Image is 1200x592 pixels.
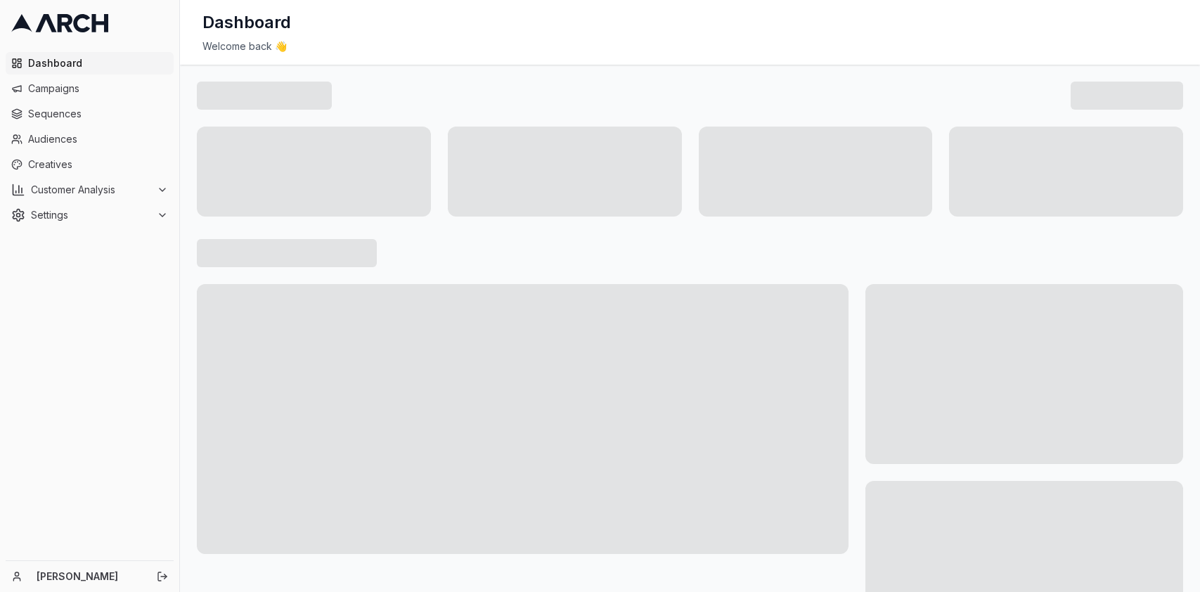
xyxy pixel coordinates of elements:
[28,107,168,121] span: Sequences
[202,11,291,34] h1: Dashboard
[6,153,174,176] a: Creatives
[6,128,174,150] a: Audiences
[28,56,168,70] span: Dashboard
[28,132,168,146] span: Audiences
[28,82,168,96] span: Campaigns
[6,103,174,125] a: Sequences
[6,77,174,100] a: Campaigns
[6,179,174,201] button: Customer Analysis
[6,204,174,226] button: Settings
[6,52,174,75] a: Dashboard
[31,183,151,197] span: Customer Analysis
[202,39,1178,53] div: Welcome back 👋
[28,157,168,172] span: Creatives
[153,567,172,586] button: Log out
[31,208,151,222] span: Settings
[37,570,141,584] a: [PERSON_NAME]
